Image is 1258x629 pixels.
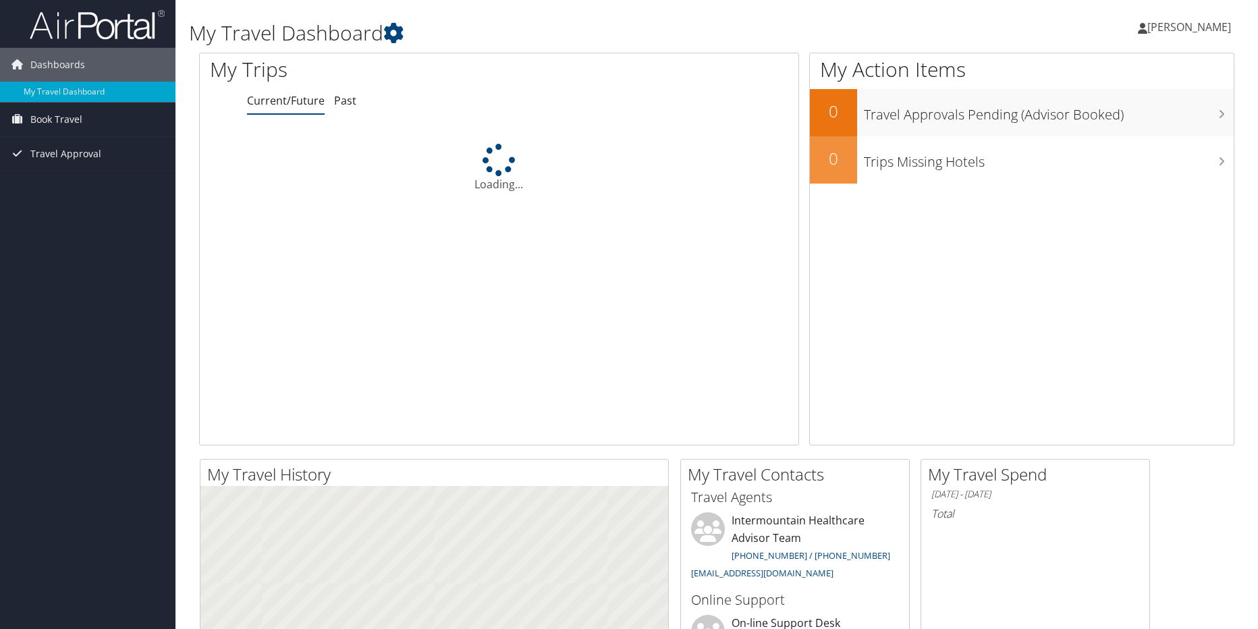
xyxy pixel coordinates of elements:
div: Loading... [200,144,798,192]
a: 0Travel Approvals Pending (Advisor Booked) [810,89,1234,136]
span: Travel Approval [30,137,101,171]
h3: Travel Agents [691,488,899,507]
h6: [DATE] - [DATE] [931,488,1139,501]
h2: 0 [810,147,857,170]
h2: My Travel History [207,463,668,486]
span: [PERSON_NAME] [1147,20,1231,34]
h1: My Action Items [810,55,1234,84]
span: Dashboards [30,48,85,82]
h2: 0 [810,100,857,123]
a: [EMAIL_ADDRESS][DOMAIN_NAME] [691,567,833,579]
a: [PERSON_NAME] [1138,7,1245,47]
li: Intermountain Healthcare Advisor Team [684,512,906,584]
span: Book Travel [30,103,82,136]
h3: Trips Missing Hotels [864,146,1234,171]
h2: My Travel Spend [928,463,1149,486]
h3: Online Support [691,591,899,609]
a: Current/Future [247,93,325,108]
a: Past [334,93,356,108]
img: airportal-logo.png [30,9,165,40]
a: [PHONE_NUMBER] / [PHONE_NUMBER] [732,549,890,562]
h1: My Travel Dashboard [189,19,893,47]
h3: Travel Approvals Pending (Advisor Booked) [864,99,1234,124]
h2: My Travel Contacts [688,463,909,486]
h1: My Trips [210,55,539,84]
a: 0Trips Missing Hotels [810,136,1234,184]
h6: Total [931,506,1139,521]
